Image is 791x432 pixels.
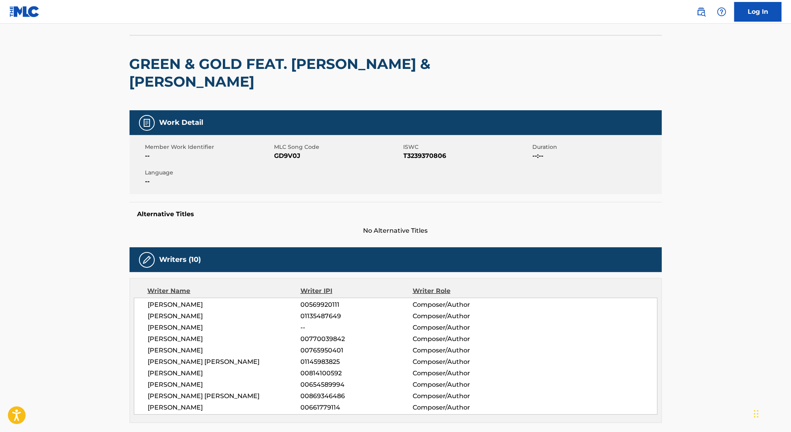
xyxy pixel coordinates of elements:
[693,4,709,20] a: Public Search
[300,346,412,355] span: 00765950401
[142,255,152,265] img: Writers
[752,394,791,432] iframe: Chat Widget
[148,357,301,367] span: [PERSON_NAME] [PERSON_NAME]
[148,403,301,412] span: [PERSON_NAME]
[137,210,654,218] h5: Alternative Titles
[159,255,201,264] h5: Writers (10)
[413,346,515,355] span: Composer/Author
[148,300,301,310] span: [PERSON_NAME]
[130,226,662,235] span: No Alternative Titles
[9,6,40,17] img: MLC Logo
[145,169,272,177] span: Language
[130,55,449,91] h2: GREEN & GOLD FEAT. [PERSON_NAME] & [PERSON_NAME]
[148,346,301,355] span: [PERSON_NAME]
[413,403,515,412] span: Composer/Author
[413,300,515,310] span: Composer/Author
[300,311,412,321] span: 01135487649
[300,334,412,344] span: 00770039842
[300,391,412,401] span: 00869346486
[300,403,412,412] span: 00661779114
[413,286,515,296] div: Writer Role
[404,143,531,151] span: ISWC
[413,334,515,344] span: Composer/Author
[714,4,730,20] div: Help
[413,323,515,332] span: Composer/Author
[148,391,301,401] span: [PERSON_NAME] [PERSON_NAME]
[145,151,272,161] span: --
[145,177,272,186] span: --
[697,7,706,17] img: search
[413,380,515,389] span: Composer/Author
[300,369,412,378] span: 00814100592
[148,334,301,344] span: [PERSON_NAME]
[413,369,515,378] span: Composer/Author
[300,286,413,296] div: Writer IPI
[754,402,759,426] div: Drag
[533,143,660,151] span: Duration
[413,311,515,321] span: Composer/Author
[413,391,515,401] span: Composer/Author
[300,380,412,389] span: 00654589994
[300,323,412,332] span: --
[159,118,204,127] h5: Work Detail
[148,380,301,389] span: [PERSON_NAME]
[404,151,531,161] span: T3239370806
[274,151,402,161] span: GD9V0J
[300,357,412,367] span: 01145983825
[734,2,782,22] a: Log In
[148,323,301,332] span: [PERSON_NAME]
[148,286,301,296] div: Writer Name
[148,369,301,378] span: [PERSON_NAME]
[533,151,660,161] span: --:--
[717,7,726,17] img: help
[300,300,412,310] span: 00569920111
[274,143,402,151] span: MLC Song Code
[145,143,272,151] span: Member Work Identifier
[142,118,152,128] img: Work Detail
[148,311,301,321] span: [PERSON_NAME]
[413,357,515,367] span: Composer/Author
